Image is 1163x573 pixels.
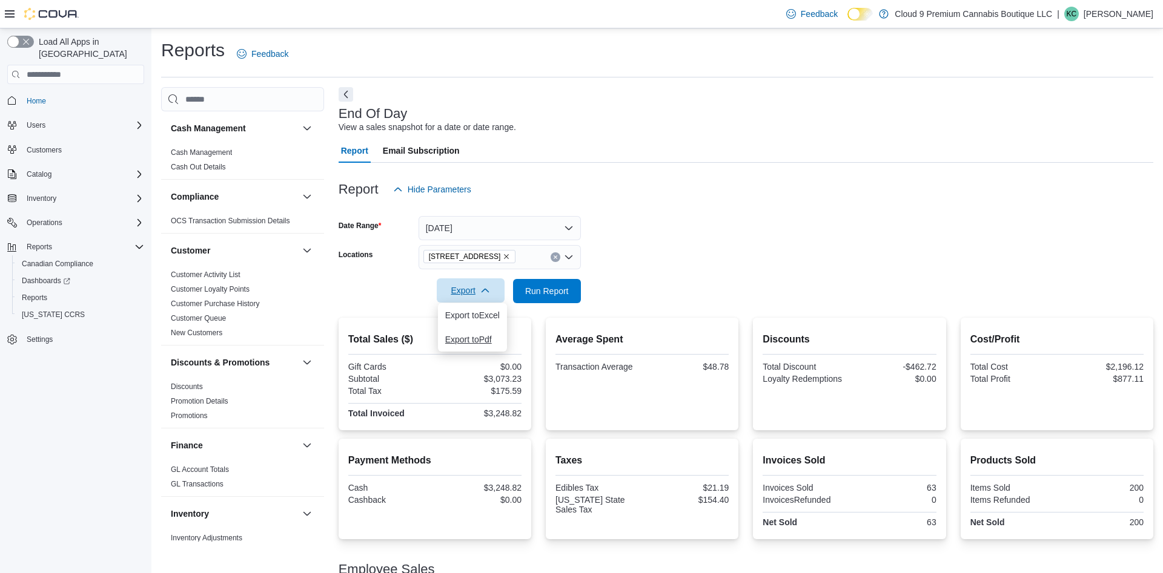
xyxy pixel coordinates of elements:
label: Date Range [339,221,382,231]
strong: Net Sold [970,517,1005,527]
a: Cash Management [171,148,232,157]
h3: Compliance [171,191,219,203]
div: Customer [161,267,324,345]
h3: Finance [171,439,203,451]
span: Promotions [171,411,208,421]
label: Locations [339,250,373,260]
span: Reports [27,242,52,252]
span: KC [1067,7,1077,21]
span: Customer Activity List [171,270,240,280]
div: Transaction Average [555,362,640,372]
span: Customers [22,142,144,157]
div: Finance [161,462,324,496]
a: Customer Purchase History [171,300,260,308]
button: Cash Management [171,122,297,134]
span: Home [27,96,46,106]
h3: Cash Management [171,122,246,134]
button: Canadian Compliance [12,255,149,272]
div: 0 [852,495,936,505]
a: Promotions [171,411,208,420]
button: Reports [12,289,149,306]
span: Inventory [27,194,56,203]
h2: Payment Methods [348,453,522,468]
span: Run Report [525,285,569,297]
div: -$462.72 [852,362,936,372]
span: Inventory [22,191,144,206]
strong: Total Invoiced [348,408,405,418]
h2: Total Sales ($) [348,332,522,347]
a: New Customers [171,329,222,337]
span: Reports [22,240,144,254]
div: Gift Cards [348,362,432,372]
div: 200 [1059,517,1144,527]
a: Settings [22,332,58,347]
div: $154.40 [644,495,729,505]
button: Cash Management [300,121,314,136]
span: Reports [22,293,47,303]
span: GL Account Totals [171,465,229,474]
span: Users [27,120,45,130]
span: OCS Transaction Submission Details [171,216,290,226]
div: Edibles Tax [555,483,640,493]
span: Washington CCRS [17,307,144,322]
p: | [1057,7,1059,21]
button: [DATE] [419,216,581,240]
button: Finance [300,438,314,453]
a: Customer Queue [171,314,226,323]
div: Cashback [348,495,432,505]
span: Email Subscription [383,139,460,163]
a: Customer Loyalty Points [171,285,250,293]
a: Promotion Details [171,397,228,405]
div: Discounts & Promotions [161,379,324,428]
span: Feedback [251,48,288,60]
span: Dashboards [22,276,70,286]
div: Total Profit [970,374,1055,384]
a: Dashboards [12,272,149,289]
h3: Report [339,182,379,197]
span: Reports [17,290,144,305]
nav: Complex example [7,87,144,379]
div: $21.19 [644,483,729,493]
button: Export toExcel [438,303,507,327]
button: Finance [171,439,297,451]
span: Hide Parameters [408,183,471,195]
a: Cash Out Details [171,163,226,171]
button: Users [22,118,50,133]
span: Export to Excel [445,310,500,320]
h3: Inventory [171,508,209,520]
button: Inventory [171,508,297,520]
div: $877.11 [1059,374,1144,384]
div: Items Sold [970,483,1055,493]
span: Canadian Compliance [22,259,93,269]
strong: Net Sold [763,517,797,527]
img: Cova [24,8,79,20]
span: Export to Pdf [445,335,500,344]
button: Discounts & Promotions [171,356,297,368]
span: New Customers [171,328,222,338]
span: Settings [27,335,53,344]
p: [PERSON_NAME] [1084,7,1153,21]
span: 232 Main St [423,250,516,263]
div: Kaziah Cyr [1064,7,1079,21]
button: [US_STATE] CCRS [12,306,149,323]
a: Customers [22,143,67,157]
button: Inventory [300,506,314,521]
h2: Cost/Profit [970,332,1144,347]
h2: Average Spent [555,332,729,347]
div: $48.78 [644,362,729,372]
span: Operations [22,215,144,230]
button: Operations [22,215,67,230]
button: Compliance [300,189,314,204]
h3: Discounts & Promotions [171,356,270,368]
div: $0.00 [437,362,522,372]
span: Customer Purchase History [171,299,260,309]
span: Catalog [27,169,51,179]
button: Customer [300,243,314,258]
button: Remove 232 Main St from selection in this group [503,253,510,260]
a: Customer Activity List [171,270,240,279]
div: Cash [348,483,432,493]
a: Dashboards [17,273,75,288]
